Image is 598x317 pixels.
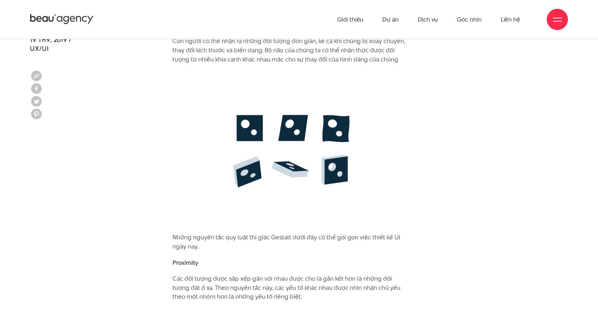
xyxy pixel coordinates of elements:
[172,258,198,267] b: Proximity
[172,71,408,226] img: Quy luật thị giác
[172,233,408,251] p: Những nguyên tắc quy luật thị giác Gestalt dưới đây có thể gói gọn việc thiết kế UI ngày nay.
[30,35,72,53] span: 19 Th9, 2019 / UX/UI
[172,37,408,64] p: Con người có thể nhận ra những đối tượng đơn giản, kể cả khi chúng bị xoay chuyển, thay đổi kích ...
[172,274,408,301] p: Các đối tượng được sắp xếp gần với nhau được cho là gắn kết hơn là những đối tượng đặt ở xa. Theo...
